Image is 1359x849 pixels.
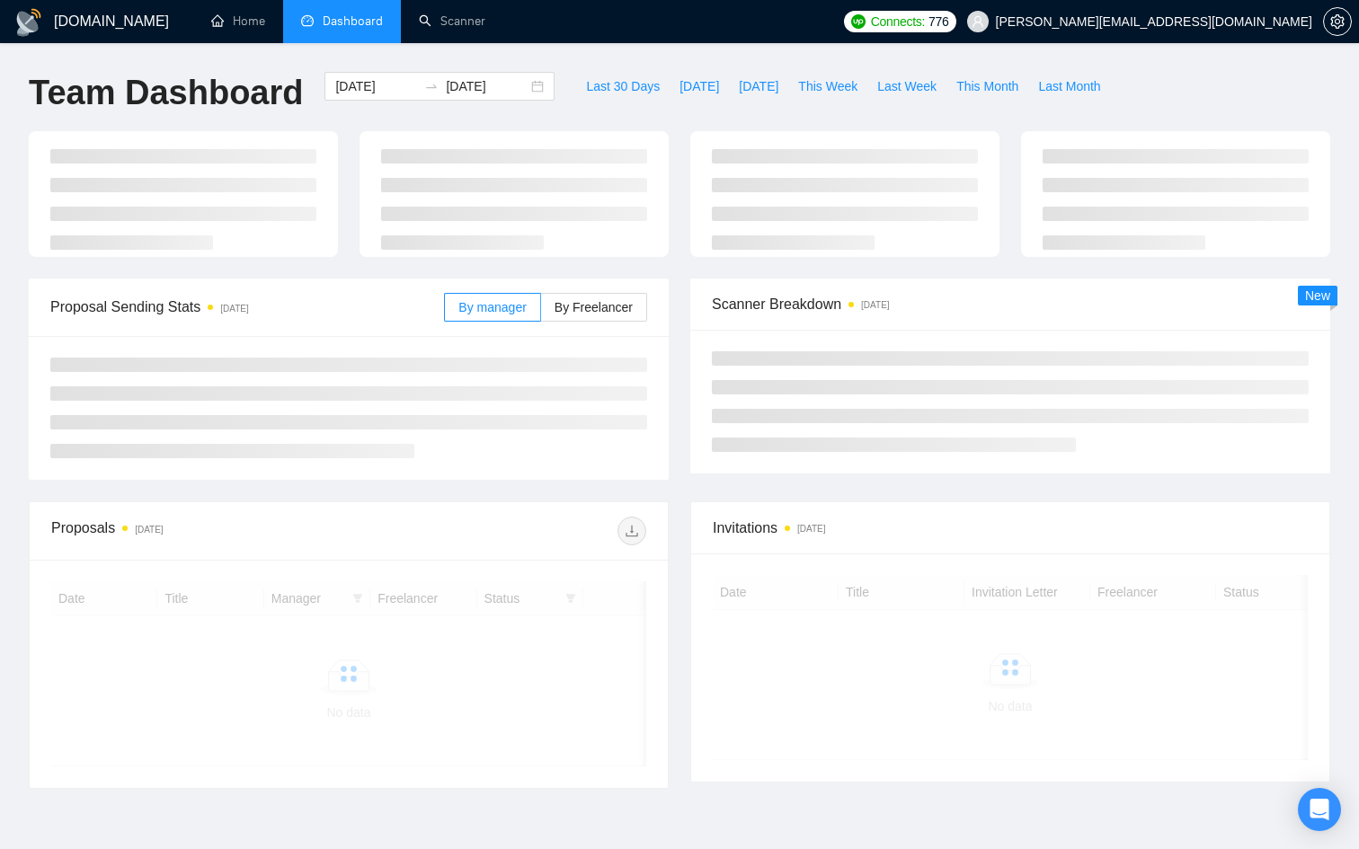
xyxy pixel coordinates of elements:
[739,76,778,96] span: [DATE]
[14,8,43,37] img: logo
[956,76,1018,96] span: This Month
[576,72,670,101] button: Last 30 Days
[419,13,485,29] a: searchScanner
[867,72,946,101] button: Last Week
[335,76,417,96] input: Start date
[788,72,867,101] button: This Week
[29,72,303,114] h1: Team Dashboard
[555,300,633,314] span: By Freelancer
[1305,288,1330,303] span: New
[713,517,1308,539] span: Invitations
[211,13,265,29] a: homeHome
[861,300,889,310] time: [DATE]
[301,14,314,27] span: dashboard
[679,76,719,96] span: [DATE]
[1323,7,1352,36] button: setting
[135,525,163,535] time: [DATE]
[972,15,984,28] span: user
[946,72,1028,101] button: This Month
[1324,14,1351,29] span: setting
[851,14,866,29] img: upwork-logo.png
[798,76,857,96] span: This Week
[424,79,439,93] span: swap-right
[877,76,937,96] span: Last Week
[1323,14,1352,29] a: setting
[928,12,948,31] span: 776
[712,293,1309,315] span: Scanner Breakdown
[323,13,383,29] span: Dashboard
[220,304,248,314] time: [DATE]
[586,76,660,96] span: Last 30 Days
[446,76,528,96] input: End date
[1028,72,1110,101] button: Last Month
[729,72,788,101] button: [DATE]
[458,300,526,314] span: By manager
[670,72,729,101] button: [DATE]
[871,12,925,31] span: Connects:
[51,517,349,545] div: Proposals
[797,524,825,534] time: [DATE]
[424,79,439,93] span: to
[1038,76,1100,96] span: Last Month
[1298,788,1341,831] div: Open Intercom Messenger
[50,296,444,318] span: Proposal Sending Stats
